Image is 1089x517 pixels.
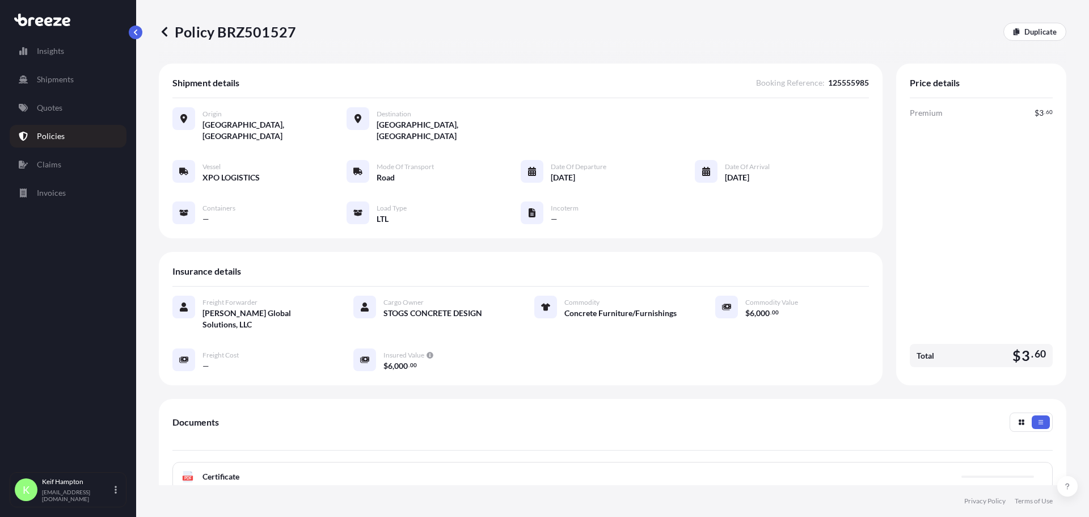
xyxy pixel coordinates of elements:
span: Concrete Furniture/Furnishings [564,308,677,319]
span: Freight Forwarder [202,298,258,307]
span: Commodity Value [745,298,798,307]
span: 000 [756,309,770,317]
span: Insured Value [383,351,424,360]
p: Policy BRZ501527 [159,23,296,41]
span: STOGS CONCRETE DESIGN [383,308,482,319]
span: . [770,310,771,314]
a: Quotes [10,96,126,119]
span: [DATE] [725,172,749,183]
span: Destination [377,110,411,119]
span: K [23,484,29,495]
span: Freight Cost [202,351,239,360]
a: Terms of Use [1015,497,1053,506]
span: Containers [202,204,235,213]
span: Certificate [202,471,239,482]
p: Policies [37,131,65,142]
span: Total [917,350,934,362]
a: Claims [10,153,126,176]
span: 125555985 [828,77,869,89]
span: Price details [910,77,960,89]
span: Date of Arrival [725,162,770,171]
span: Mode of Transport [377,162,434,171]
span: $ [1035,109,1039,117]
span: 6 [750,309,754,317]
text: PDF [184,476,192,480]
span: Premium [910,107,943,119]
span: 60 [1035,351,1046,358]
a: Shipments [10,68,126,91]
span: 00 [772,310,779,314]
span: , [392,362,394,370]
p: Claims [37,159,61,170]
p: Quotes [37,102,62,114]
a: Duplicate [1003,23,1066,41]
a: Invoices [10,182,126,204]
span: $ [1012,348,1021,363]
p: Duplicate [1024,26,1057,37]
p: Keif Hampton [42,477,112,486]
span: — [202,213,209,225]
span: . [1044,110,1045,114]
span: Commodity [564,298,600,307]
span: [GEOGRAPHIC_DATA], [GEOGRAPHIC_DATA] [377,119,521,142]
p: [EMAIL_ADDRESS][DOMAIN_NAME] [42,489,112,502]
span: Documents [172,417,219,428]
span: Vessel [202,162,221,171]
p: Shipments [37,74,74,85]
span: XPO LOGISTICS [202,172,260,183]
span: $ [745,309,750,317]
p: Insights [37,45,64,57]
span: — [551,213,558,225]
span: Road [377,172,395,183]
span: 3 [1022,348,1030,363]
span: $ [383,362,388,370]
span: Incoterm [551,204,579,213]
a: Policies [10,125,126,148]
span: 000 [394,362,408,370]
span: , [754,309,756,317]
span: [PERSON_NAME] Global Solutions, LLC [202,308,326,330]
span: 6 [388,362,392,370]
span: Shipment details [172,77,239,89]
span: — [202,360,209,372]
span: Origin [202,110,222,119]
span: . [408,363,410,367]
span: 60 [1046,110,1053,114]
p: Invoices [37,187,66,199]
span: Load Type [377,204,407,213]
a: Insights [10,40,126,62]
span: Cargo Owner [383,298,424,307]
span: . [1031,351,1033,358]
span: 00 [410,363,417,367]
span: Date of Departure [551,162,606,171]
span: LTL [377,213,389,225]
a: Privacy Policy [964,497,1006,506]
span: Booking Reference : [756,77,825,89]
span: [GEOGRAPHIC_DATA], [GEOGRAPHIC_DATA] [202,119,347,142]
span: Insurance details [172,266,241,277]
span: [DATE] [551,172,575,183]
span: 3 [1039,109,1044,117]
